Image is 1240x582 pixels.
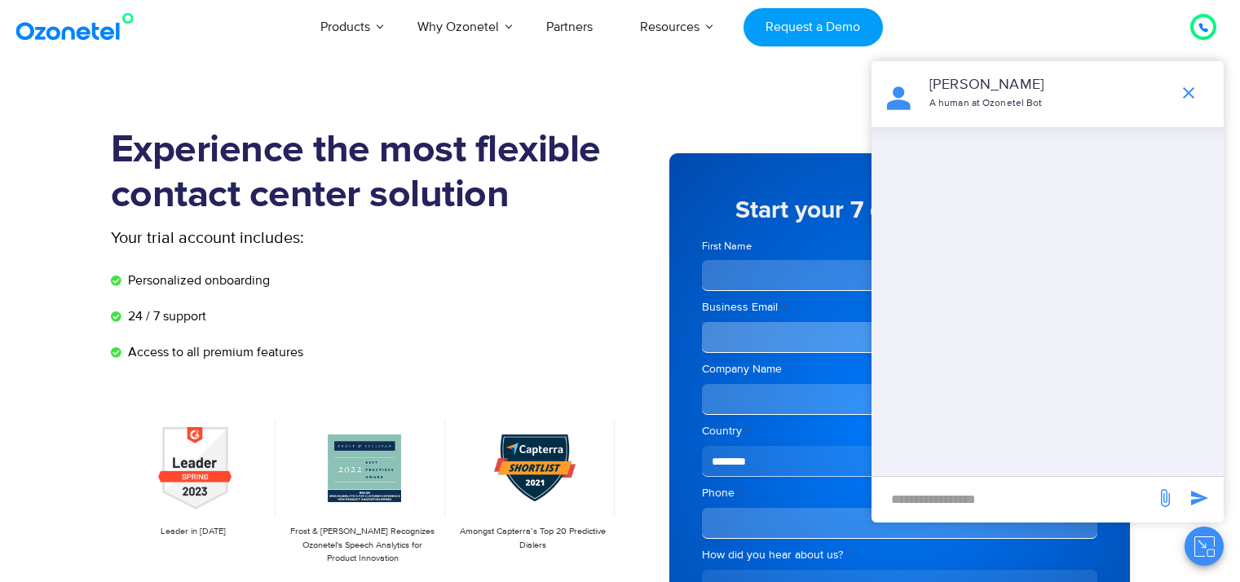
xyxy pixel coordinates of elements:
p: A human at Ozonetel Bot [929,96,1163,111]
h1: Experience the most flexible contact center solution [111,128,620,218]
h5: Start your 7 day free trial now [702,198,1097,223]
span: send message [1183,482,1216,514]
div: new-msg-input [880,485,1147,514]
p: [PERSON_NAME] [929,74,1163,96]
label: First Name [702,239,895,254]
span: 24 / 7 support [124,306,206,326]
span: send message [1149,482,1181,514]
p: Amongst Capterra’s Top 20 Predictive Dialers [458,525,607,552]
label: Phone [702,485,1097,501]
button: Close chat [1185,527,1224,566]
label: How did you hear about us? [702,547,1097,563]
span: Access to all premium features [124,342,303,362]
a: Request a Demo [744,8,883,46]
label: Country [702,423,1097,439]
label: Company Name [702,361,1097,377]
span: Personalized onboarding [124,271,270,290]
span: end chat or minimize [1172,77,1205,109]
label: Business Email [702,299,1097,315]
p: Frost & [PERSON_NAME] Recognizes Ozonetel's Speech Analytics for Product Innovation [289,525,437,566]
p: Leader in [DATE] [119,525,267,539]
p: Your trial account includes: [111,226,498,250]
